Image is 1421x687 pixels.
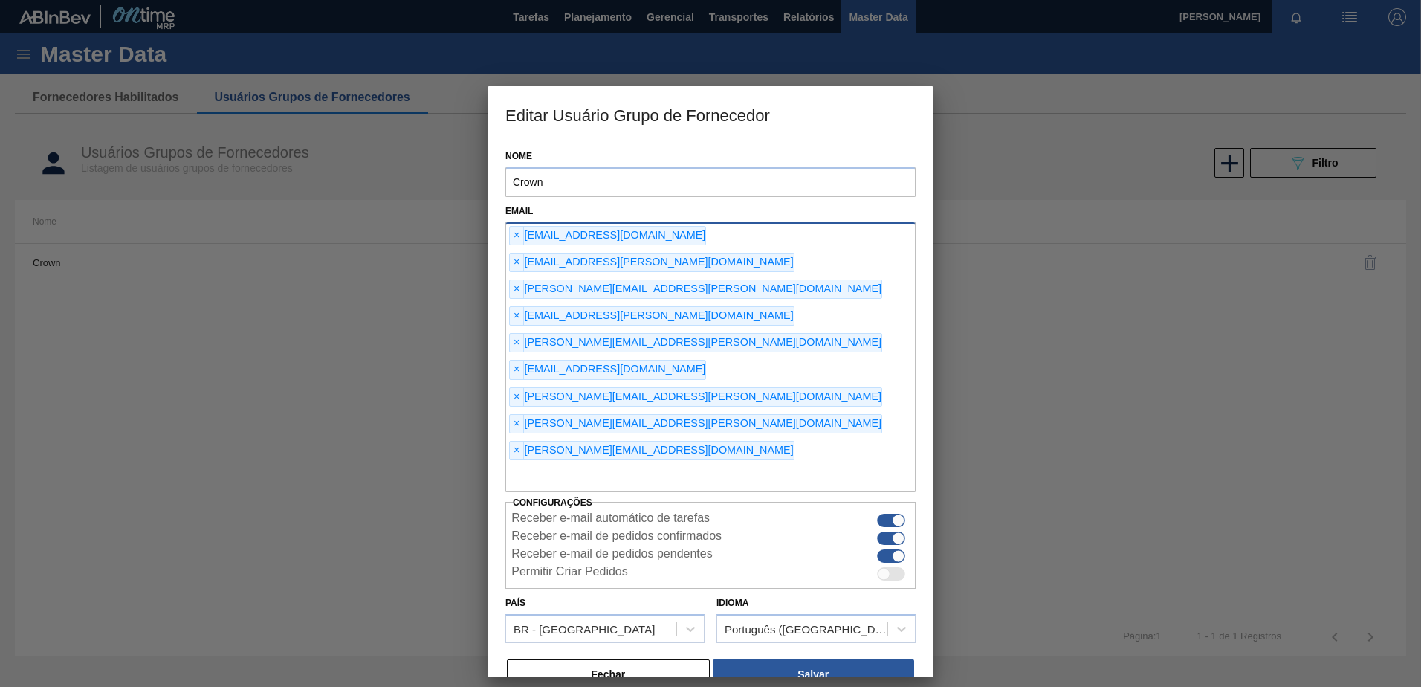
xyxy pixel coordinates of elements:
span: × [510,254,524,271]
span: × [510,388,524,406]
h3: Editar Usuário Grupo de Fornecedor [488,86,933,143]
div: [PERSON_NAME][EMAIL_ADDRESS][PERSON_NAME][DOMAIN_NAME] [509,414,882,433]
label: Receber e-mail automático de tarefas [511,512,710,529]
span: × [510,442,524,459]
div: Português ([GEOGRAPHIC_DATA]) [725,622,889,635]
span: × [510,361,524,378]
label: Receber e-mail de pedidos pendentes [511,547,712,565]
span: × [510,415,524,433]
div: [EMAIL_ADDRESS][PERSON_NAME][DOMAIN_NAME] [509,306,794,326]
div: [EMAIL_ADDRESS][DOMAIN_NAME] [509,360,706,379]
div: [PERSON_NAME][EMAIL_ADDRESS][PERSON_NAME][DOMAIN_NAME] [509,387,882,407]
div: [PERSON_NAME][EMAIL_ADDRESS][PERSON_NAME][DOMAIN_NAME] [509,333,882,352]
label: Nome [505,146,916,167]
label: País [505,598,525,608]
div: [PERSON_NAME][EMAIL_ADDRESS][DOMAIN_NAME] [509,441,794,460]
label: Configurações [513,497,592,508]
label: Receber e-mail de pedidos confirmados [511,529,722,547]
span: × [510,334,524,352]
span: × [510,307,524,325]
label: Email [505,206,533,216]
label: Permitir Criar Pedidos [511,565,627,583]
span: × [510,280,524,298]
div: [EMAIL_ADDRESS][DOMAIN_NAME] [509,226,706,245]
div: BR - [GEOGRAPHIC_DATA] [514,622,655,635]
div: [EMAIL_ADDRESS][PERSON_NAME][DOMAIN_NAME] [509,253,794,272]
span: × [510,227,524,245]
label: Idioma [716,598,748,608]
div: [PERSON_NAME][EMAIL_ADDRESS][PERSON_NAME][DOMAIN_NAME] [509,280,882,299]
